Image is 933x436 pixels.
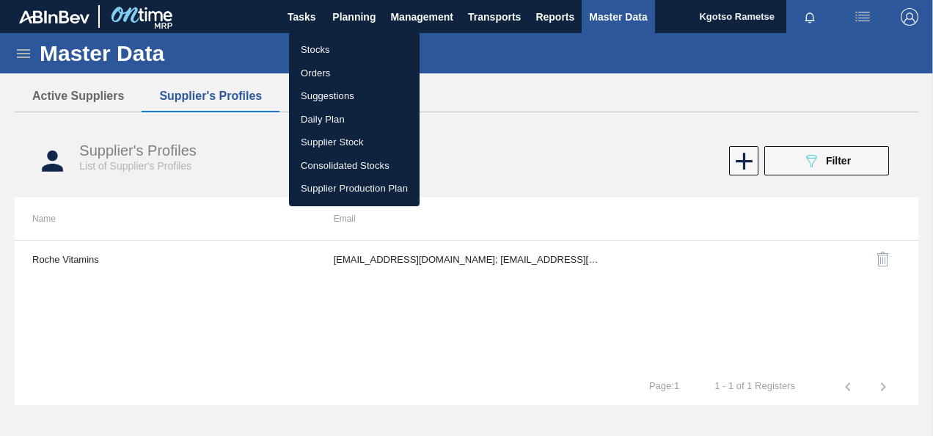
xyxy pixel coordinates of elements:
[289,154,420,178] a: Consolidated Stocks
[289,177,420,200] a: Supplier Production Plan
[289,38,420,62] a: Stocks
[289,62,420,85] a: Orders
[289,108,420,131] a: Daily Plan
[289,84,420,108] a: Suggestions
[289,131,420,154] a: Supplier Stock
